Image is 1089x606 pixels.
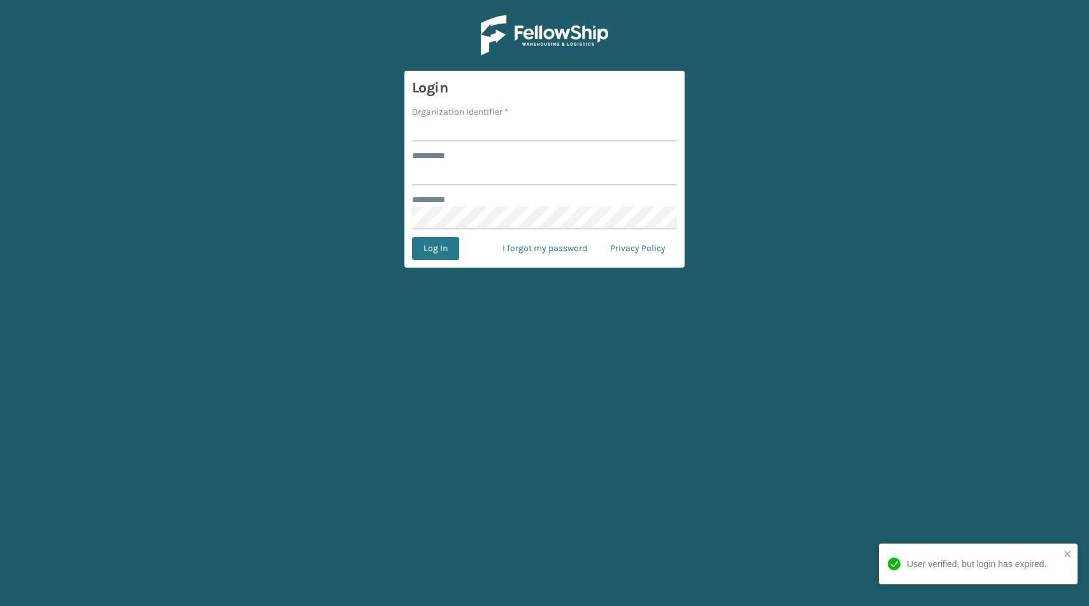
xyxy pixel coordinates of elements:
[412,237,459,260] button: Log In
[1064,549,1072,561] button: close
[412,78,677,97] h3: Login
[412,105,508,119] label: Organization Identifier
[599,237,677,260] a: Privacy Policy
[907,558,1046,571] div: User verified, but login has expired.
[491,237,599,260] a: I forgot my password
[481,15,608,55] img: Logo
